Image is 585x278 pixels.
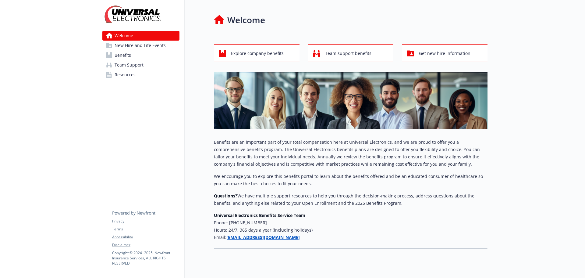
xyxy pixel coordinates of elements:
[214,193,237,199] strong: Questions?
[112,250,179,266] p: Copyright © 2024 - 2025 , Newfront Insurance Services, ALL RIGHTS RESERVED
[214,173,487,187] p: We encourage you to explore this benefits portal to learn about the benefits offered and be an ed...
[102,31,179,41] a: Welcome
[214,192,487,207] p: We have multiple support resources to help you through the decision-making process, address quest...
[325,48,371,59] span: Team support benefits
[227,13,265,26] h1: Welcome
[115,31,133,41] span: Welcome
[115,50,131,60] span: Benefits
[112,242,179,248] a: Disclaimer
[102,50,179,60] a: Benefits
[308,44,394,62] button: Team support benefits
[214,139,487,168] p: Benefits are an important part of your total compensation here at Universal Electronics, and we a...
[214,226,487,234] h6: Hours: 24/7, 365 days a year (including holidays)​
[214,219,487,226] h6: Phone: [PHONE_NUMBER]
[214,212,305,218] strong: Universal Electronics Benefits Service Team
[231,48,284,59] span: Explore company benefits
[214,234,487,241] h6: Email:
[115,41,166,50] span: New Hire and Life Events
[102,70,179,80] a: Resources
[112,218,179,224] a: Privacy
[214,72,487,129] img: overview page banner
[226,234,300,240] a: [EMAIL_ADDRESS][DOMAIN_NAME]
[214,44,300,62] button: Explore company benefits
[402,44,487,62] button: Get new hire information
[419,48,470,59] span: Get new hire information
[102,60,179,70] a: Team Support
[112,226,179,232] a: Terms
[115,60,144,70] span: Team Support
[115,70,136,80] span: Resources
[112,234,179,240] a: Accessibility
[102,41,179,50] a: New Hire and Life Events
